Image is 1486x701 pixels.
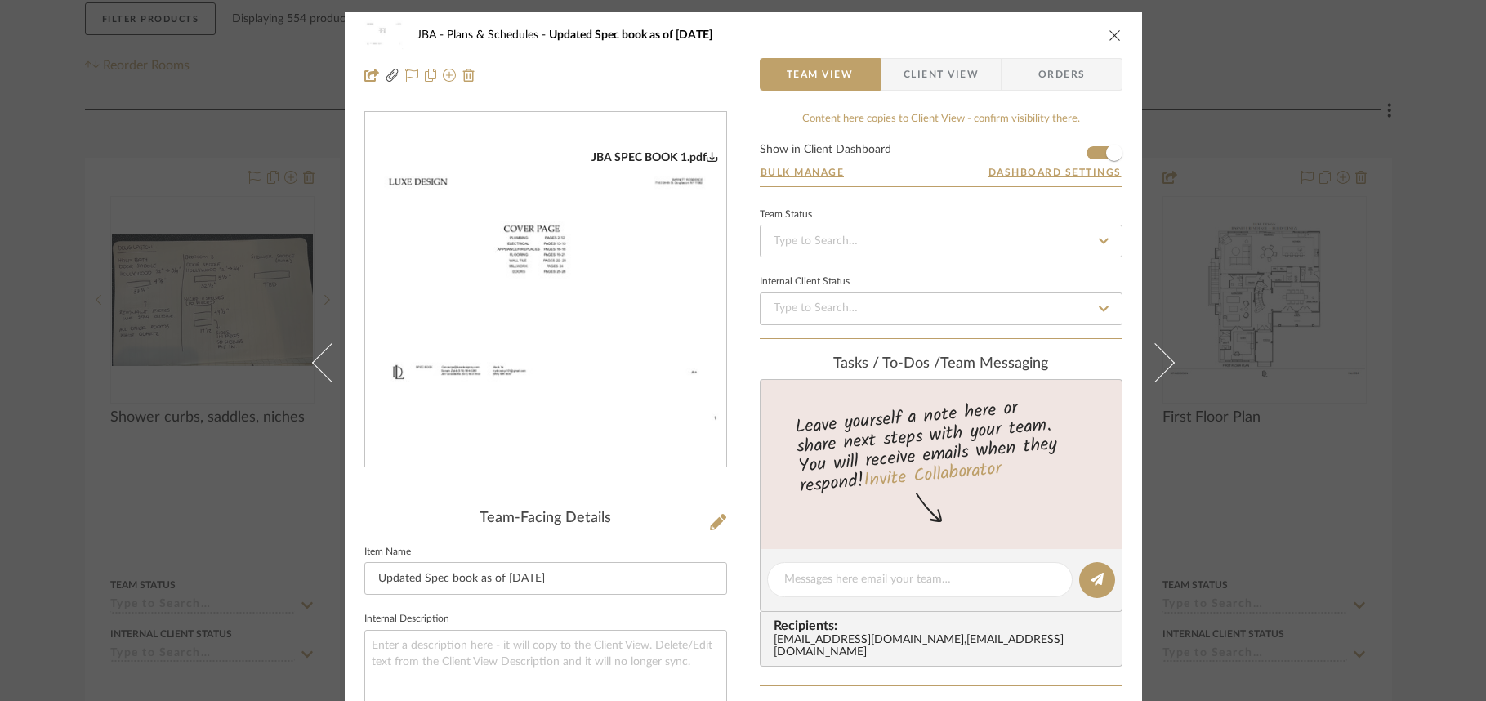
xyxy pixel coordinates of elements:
[988,165,1122,180] button: Dashboard Settings
[364,615,449,623] label: Internal Description
[833,356,940,371] span: Tasks / To-Dos /
[760,355,1122,373] div: team Messaging
[1108,28,1122,42] button: close
[774,618,1115,633] span: Recipients:
[757,391,1124,500] div: Leave yourself a note here or share next steps with your team. You will receive emails when they ...
[787,58,854,91] span: Team View
[462,69,475,82] img: Remove from project
[760,165,846,180] button: Bulk Manage
[774,634,1115,660] div: [EMAIL_ADDRESS][DOMAIN_NAME] , [EMAIL_ADDRESS][DOMAIN_NAME]
[591,150,718,165] div: JBA SPEC BOOK 1.pdf
[760,111,1122,127] div: Content here copies to Client View - confirm visibility there.
[365,150,726,430] div: 0
[760,278,850,286] div: Internal Client Status
[365,150,726,430] img: ad588d22-0ea7-4f3a-a7fc-4fec36621f83_436x436.jpg
[760,292,1122,325] input: Type to Search…
[364,19,404,51] img: ad588d22-0ea7-4f3a-a7fc-4fec36621f83_48x40.jpg
[1020,58,1104,91] span: Orders
[549,29,712,41] span: Updated Spec book as of [DATE]
[364,548,411,556] label: Item Name
[447,29,549,41] span: Plans & Schedules
[417,29,447,41] span: JBA
[364,510,727,528] div: Team-Facing Details
[760,225,1122,257] input: Type to Search…
[760,211,812,219] div: Team Status
[364,562,727,595] input: Enter Item Name
[904,58,979,91] span: Client View
[862,455,1002,496] a: Invite Collaborator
